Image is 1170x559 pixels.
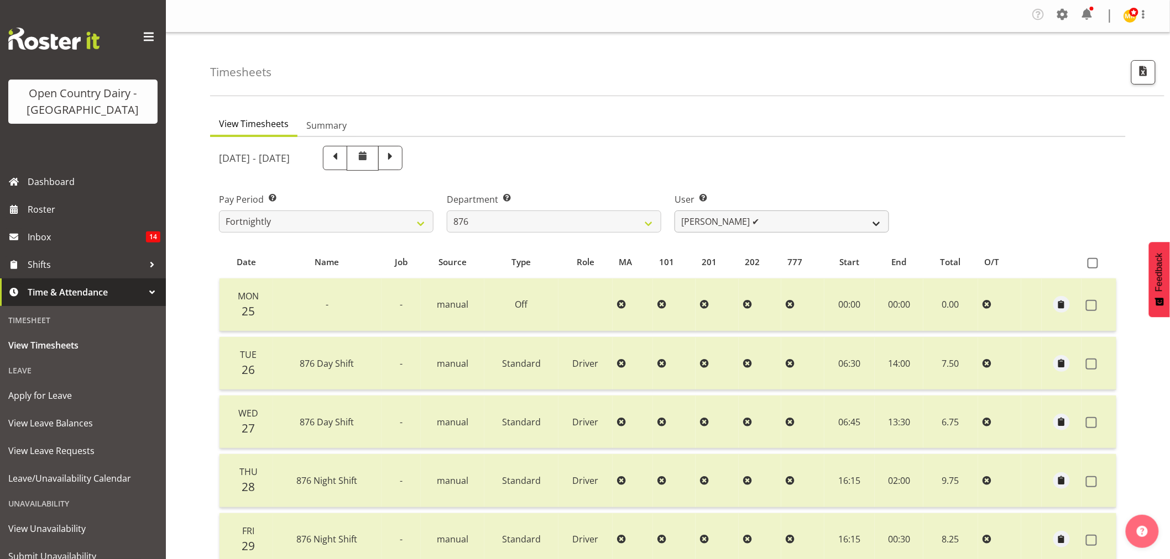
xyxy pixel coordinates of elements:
[238,290,259,302] span: Mon
[427,256,478,268] div: Source
[219,193,433,206] label: Pay Period
[297,474,358,487] span: 876 Night Shift
[400,298,403,310] span: -
[923,454,979,507] td: 9.75
[242,538,255,553] span: 29
[242,479,255,494] span: 28
[875,395,923,449] td: 13:30
[28,201,160,218] span: Roster
[146,231,160,242] span: 14
[875,454,923,507] td: 02:00
[923,278,979,331] td: 0.00
[572,533,598,545] span: Driver
[985,256,1015,268] div: O/T
[484,454,558,507] td: Standard
[1131,60,1156,85] button: Export CSV
[923,395,979,449] td: 6.75
[306,119,347,132] span: Summary
[226,256,267,268] div: Date
[400,533,403,545] span: -
[242,303,255,319] span: 25
[219,117,289,130] span: View Timesheets
[238,407,258,419] span: Wed
[3,359,163,382] div: Leave
[300,357,354,370] span: 876 Day Shift
[1155,253,1164,292] span: Feedback
[239,466,258,478] span: Thu
[619,256,646,268] div: MA
[1124,9,1137,23] img: milk-reception-awarua7542.jpg
[242,362,255,377] span: 26
[788,256,818,268] div: 777
[572,416,598,428] span: Driver
[875,337,923,390] td: 14:00
[3,492,163,515] div: Unavailability
[28,284,144,300] span: Time & Attendance
[8,520,158,537] span: View Unavailability
[824,395,875,449] td: 06:45
[3,382,163,409] a: Apply for Leave
[824,337,875,390] td: 06:30
[240,349,257,361] span: Tue
[19,85,147,118] div: Open Country Dairy - [GEOGRAPHIC_DATA]
[1149,242,1170,317] button: Feedback - Show survey
[3,409,163,437] a: View Leave Balances
[831,256,869,268] div: Start
[437,474,468,487] span: manual
[400,474,403,487] span: -
[8,28,100,50] img: Rosterit website logo
[28,256,144,273] span: Shifts
[675,193,889,206] label: User
[824,278,875,331] td: 00:00
[326,298,328,310] span: -
[28,229,146,245] span: Inbox
[242,420,255,436] span: 27
[210,66,271,78] h4: Timesheets
[437,298,468,310] span: manual
[400,416,403,428] span: -
[8,442,158,459] span: View Leave Requests
[242,525,254,537] span: Fri
[279,256,375,268] div: Name
[447,193,661,206] label: Department
[388,256,415,268] div: Job
[484,278,558,331] td: Off
[437,533,468,545] span: manual
[881,256,917,268] div: End
[3,309,163,331] div: Timesheet
[437,357,468,370] span: manual
[572,474,598,487] span: Driver
[8,387,158,404] span: Apply for Leave
[875,278,923,331] td: 00:00
[297,533,358,545] span: 876 Night Shift
[8,470,158,487] span: Leave/Unavailability Calendar
[437,416,468,428] span: manual
[484,337,558,390] td: Standard
[702,256,733,268] div: 201
[3,465,163,492] a: Leave/Unavailability Calendar
[490,256,552,268] div: Type
[565,256,606,268] div: Role
[572,357,598,370] span: Driver
[219,152,290,164] h5: [DATE] - [DATE]
[3,437,163,465] a: View Leave Requests
[745,256,775,268] div: 202
[824,454,875,507] td: 16:15
[28,173,160,190] span: Dashboard
[8,337,158,354] span: View Timesheets
[659,256,690,268] div: 101
[300,416,354,428] span: 876 Day Shift
[923,337,979,390] td: 7.50
[3,331,163,359] a: View Timesheets
[8,415,158,431] span: View Leave Balances
[1137,526,1148,537] img: help-xxl-2.png
[929,256,972,268] div: Total
[3,515,163,542] a: View Unavailability
[484,395,558,449] td: Standard
[400,357,403,370] span: -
